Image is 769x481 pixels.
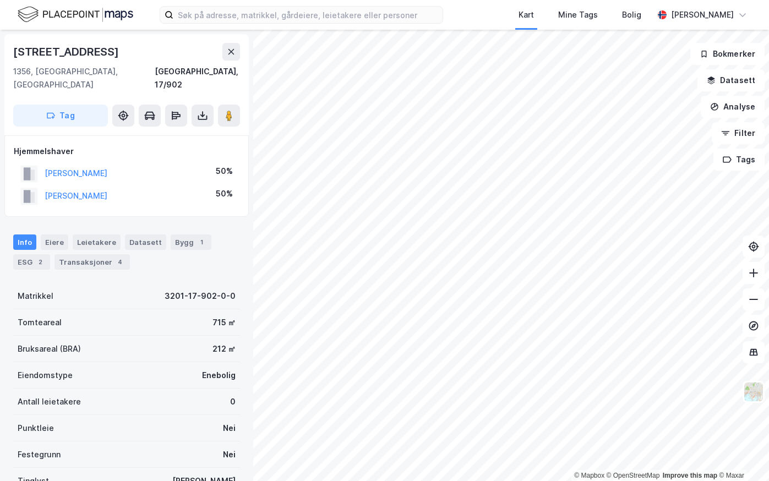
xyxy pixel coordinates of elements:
[171,234,211,250] div: Bygg
[18,422,54,435] div: Punktleie
[13,65,155,91] div: 1356, [GEOGRAPHIC_DATA], [GEOGRAPHIC_DATA]
[690,43,765,65] button: Bokmerker
[212,316,236,329] div: 715 ㎡
[607,472,660,479] a: OpenStreetMap
[196,237,207,248] div: 1
[743,381,764,402] img: Z
[18,316,62,329] div: Tomteareal
[73,234,121,250] div: Leietakere
[125,234,166,250] div: Datasett
[41,234,68,250] div: Eiere
[701,96,765,118] button: Analyse
[714,428,769,481] iframe: Chat Widget
[212,342,236,356] div: 212 ㎡
[14,145,239,158] div: Hjemmelshaver
[18,369,73,382] div: Eiendomstype
[519,8,534,21] div: Kart
[622,8,641,21] div: Bolig
[155,65,240,91] div: [GEOGRAPHIC_DATA], 17/902
[697,69,765,91] button: Datasett
[202,369,236,382] div: Enebolig
[230,395,236,408] div: 0
[35,256,46,267] div: 2
[18,342,81,356] div: Bruksareal (BRA)
[216,187,233,200] div: 50%
[18,5,133,24] img: logo.f888ab2527a4732fd821a326f86c7f29.svg
[13,43,121,61] div: [STREET_ADDRESS]
[671,8,734,21] div: [PERSON_NAME]
[173,7,443,23] input: Søk på adresse, matrikkel, gårdeiere, leietakere eller personer
[114,256,126,267] div: 4
[18,395,81,408] div: Antall leietakere
[13,254,50,270] div: ESG
[54,254,130,270] div: Transaksjoner
[216,165,233,178] div: 50%
[223,422,236,435] div: Nei
[13,105,108,127] button: Tag
[574,472,604,479] a: Mapbox
[13,234,36,250] div: Info
[663,472,717,479] a: Improve this map
[712,122,765,144] button: Filter
[18,289,53,303] div: Matrikkel
[165,289,236,303] div: 3201-17-902-0-0
[558,8,598,21] div: Mine Tags
[18,448,61,461] div: Festegrunn
[713,149,765,171] button: Tags
[223,448,236,461] div: Nei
